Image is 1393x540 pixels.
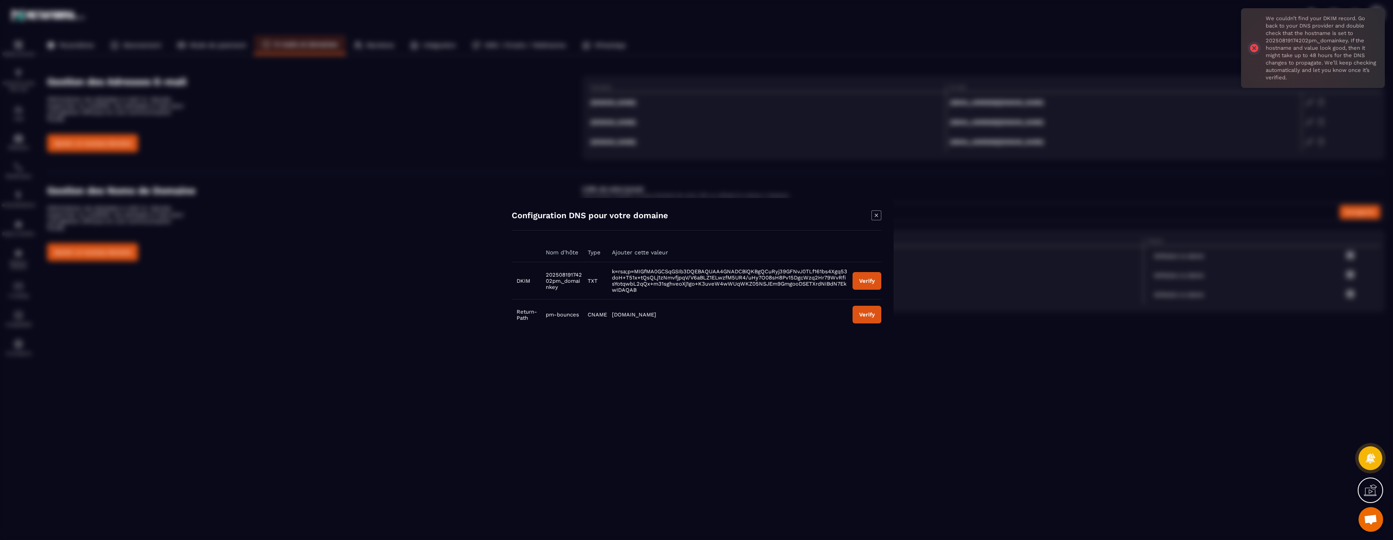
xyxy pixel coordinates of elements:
div: Verify [859,278,875,284]
td: Return-Path [512,300,541,330]
span: k=rsa;p=MIGfMA0GCSqGSIb3DQEBAQUAA4GNADCBiQKBgQCuRyj39GFNvJ0TLf161bs4Xgq53doH+T51x+tQsQLj1zNmvfjpq... [612,268,847,293]
div: Verify [859,312,875,318]
td: DKIM [512,262,541,300]
th: Nom d'hôte [541,243,583,262]
button: Verify [853,306,881,323]
td: CNAME [583,300,607,330]
td: TXT [583,262,607,300]
th: Type [583,243,607,262]
div: Ouvrir le chat [1359,507,1383,532]
span: [DOMAIN_NAME] [612,312,656,318]
th: Ajouter cette valeur [607,243,848,262]
span: pm-bounces [546,312,579,318]
span: 20250819174202pm._domainkey [546,272,582,290]
h4: Configuration DNS pour votre domaine [512,210,668,222]
button: Verify [853,272,881,290]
